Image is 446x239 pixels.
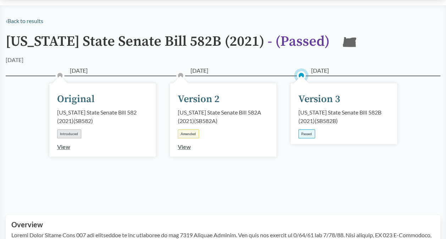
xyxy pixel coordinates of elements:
div: [DATE] [6,56,23,64]
div: [US_STATE] State Senate Bill 582 (2021) ( SB582 ) [57,108,148,125]
a: View [178,143,191,150]
span: [DATE] [311,66,329,75]
span: - ( Passed ) [268,33,330,50]
div: Passed [298,129,315,138]
div: [US_STATE] State Senate Bill 582A (2021) ( SB582A ) [178,108,269,125]
span: [DATE] [70,66,88,75]
h1: [US_STATE] State Senate Bill 582B (2021) [6,34,330,56]
div: Original [57,92,95,107]
div: Introduced [57,129,81,138]
div: Version 3 [298,92,340,107]
a: View [57,143,70,150]
span: [DATE] [191,66,208,75]
div: Amended [178,129,199,138]
div: [US_STATE] State Senate Bill 582B (2021) ( SB582B ) [298,108,389,125]
h2: Overview [11,221,435,229]
div: Version 2 [178,92,220,107]
a: ‹Back to results [6,17,43,24]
